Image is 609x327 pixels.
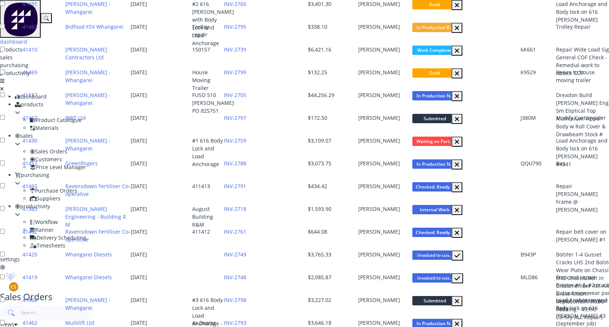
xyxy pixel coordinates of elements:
[22,251,37,258] span: 41420
[22,69,37,76] a: 41469
[22,91,37,99] span: 41237
[308,68,358,76] div: $132.25
[22,0,37,7] a: 41431
[65,251,112,258] a: Whangarei Diesels
[224,183,246,190] a: INV-2791
[224,91,246,99] a: INV-2705
[358,68,412,76] div: [PERSON_NAME]
[131,114,192,122] div: [DATE]
[192,68,224,92] div: House Moving Trailer
[65,160,98,167] a: Greenfingers
[65,46,107,61] a: [PERSON_NAME] Contractors Ltd
[412,159,457,169] span: In Production N...
[308,228,358,236] div: $644.08
[224,69,246,76] a: INV-2799
[358,296,412,304] div: [PERSON_NAME]
[308,91,358,99] div: $44,256.29
[22,228,37,235] a: 41432
[131,296,192,304] div: [DATE]
[65,183,130,197] a: Ravensdown Fertiliser Co-operative
[412,205,457,214] span: Internal Work
[131,319,192,327] div: [DATE]
[22,114,37,121] a: 41467
[358,228,412,236] div: [PERSON_NAME]
[358,182,412,190] div: [PERSON_NAME]
[224,46,246,53] a: INV-2739
[412,137,457,146] span: Waiting on Part...
[65,205,126,228] a: [PERSON_NAME] Engineering - Building R M
[131,273,192,281] div: [DATE]
[224,319,246,326] a: INV-2793
[22,296,37,303] a: 41468
[358,46,412,53] div: [PERSON_NAME]
[358,159,412,167] div: [PERSON_NAME]
[192,46,224,53] div: 150157
[412,68,457,78] span: Draft
[131,182,192,190] div: [DATE]
[22,274,37,281] a: 41419
[521,114,556,122] div: J380M
[308,296,358,304] div: $3,227.02
[358,23,412,31] div: [PERSON_NAME]
[412,182,457,191] span: Checked. Ready ...
[521,68,556,76] div: K9529
[192,205,224,228] div: August Building R&M
[358,114,412,122] div: [PERSON_NAME]
[358,273,412,281] div: [PERSON_NAME]
[412,250,457,260] span: Invoiced to cus...
[65,69,110,84] a: [PERSON_NAME] - Whangarei
[65,319,94,326] a: Multilift Ltd
[224,228,246,235] a: INV-2761
[358,137,412,144] div: [PERSON_NAME]
[308,46,358,53] div: $6,421.16
[308,159,358,167] div: $3,073.75
[192,182,224,190] div: 411413
[412,23,457,32] span: In Production R...
[65,91,110,106] a: [PERSON_NAME] - Whangarei
[65,228,130,243] a: Ravensdown Fertiliser Co-operative
[22,46,37,53] a: 41410
[22,137,37,144] a: 41430
[192,137,224,168] div: #1 616 Body Lock and Load Anchorage
[521,159,556,167] div: QQU790
[308,319,358,327] div: $3,646.18
[22,160,37,167] a: 41457
[412,296,457,305] span: Submitted
[412,114,457,123] span: Submitted
[131,205,192,213] div: [DATE]
[22,23,37,30] a: 41465
[224,274,246,281] a: INV-2748
[192,91,224,115] div: FUSO 510 [PERSON_NAME] PO 825751
[131,68,192,76] div: [DATE]
[22,183,37,190] a: 41460
[65,23,124,30] a: Bidfood FSV Whangarei
[224,114,246,121] a: INV-2797
[412,46,457,55] span: Work Completed
[22,319,37,326] a: 41462
[131,137,192,144] div: [DATE]
[131,250,192,258] div: [DATE]
[521,273,556,281] div: MLD86
[30,242,609,249] div: Timesheets
[65,274,112,281] a: Whangarei Diesels
[412,273,457,283] span: Invoiced to cus...
[192,228,224,236] div: 411412
[224,205,246,212] a: INV-2718
[131,23,192,31] div: [DATE]
[22,205,37,212] a: 41383
[412,228,457,237] span: Checked. Ready ...
[65,0,110,15] a: [PERSON_NAME] - Whangarei
[65,114,86,121] a: RWT Ltd
[131,228,192,236] div: [DATE]
[308,273,358,281] div: $2,085.87
[224,296,246,303] a: INV-2798
[308,23,358,31] div: $338.10
[224,160,246,167] a: INV-2788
